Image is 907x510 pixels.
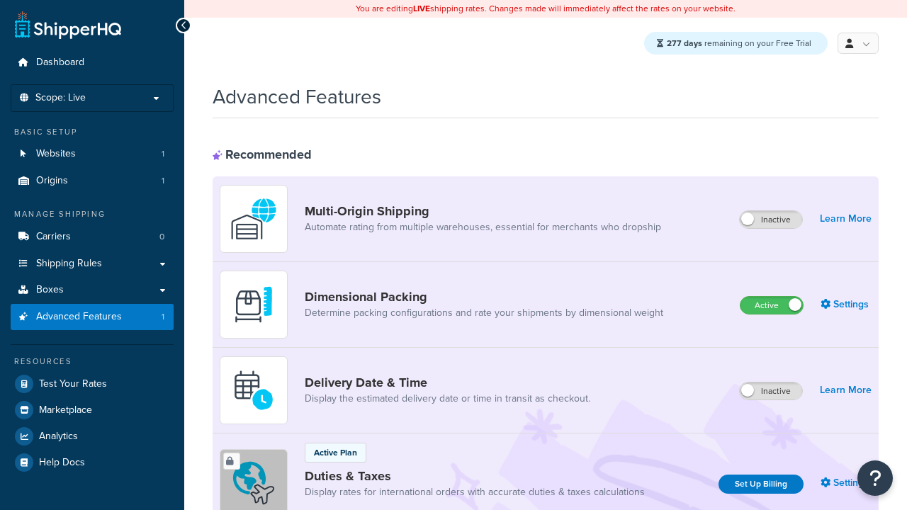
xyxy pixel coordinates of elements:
[36,311,122,323] span: Advanced Features
[11,168,174,194] li: Origins
[11,371,174,397] a: Test Your Rates
[740,297,803,314] label: Active
[11,208,174,220] div: Manage Shipping
[821,473,872,493] a: Settings
[857,460,893,496] button: Open Resource Center
[719,475,804,494] a: Set Up Billing
[314,446,357,459] p: Active Plan
[11,141,174,167] a: Websites1
[11,356,174,368] div: Resources
[159,231,164,243] span: 0
[821,295,872,314] a: Settings
[229,194,278,244] img: WatD5o0RtDAAAAAElFTkSuQmCC
[35,92,86,104] span: Scope: Live
[11,50,174,76] a: Dashboard
[162,311,164,323] span: 1
[11,397,174,423] a: Marketplace
[213,83,381,110] h1: Advanced Features
[305,485,645,499] a: Display rates for international orders with accurate duties & taxes calculations
[305,468,645,484] a: Duties & Taxes
[667,37,811,50] span: remaining on your Free Trial
[229,365,278,415] img: gfkeb5ejjkALwAAAABJRU5ErkJggg==
[162,175,164,187] span: 1
[162,148,164,160] span: 1
[229,280,278,329] img: DTVBYsAAAAAASUVORK5CYII=
[11,224,174,250] li: Carriers
[36,148,76,160] span: Websites
[305,392,590,406] a: Display the estimated delivery date or time in transit as checkout.
[11,251,174,277] a: Shipping Rules
[39,431,78,443] span: Analytics
[11,450,174,475] a: Help Docs
[820,209,872,229] a: Learn More
[39,378,107,390] span: Test Your Rates
[667,37,702,50] strong: 277 days
[39,457,85,469] span: Help Docs
[11,168,174,194] a: Origins1
[11,224,174,250] a: Carriers0
[305,220,661,234] a: Automate rating from multiple warehouses, essential for merchants who dropship
[36,231,71,243] span: Carriers
[11,141,174,167] li: Websites
[413,2,430,15] b: LIVE
[36,57,84,69] span: Dashboard
[740,382,802,399] label: Inactive
[305,203,661,219] a: Multi-Origin Shipping
[213,147,312,162] div: Recommended
[39,404,92,416] span: Marketplace
[11,304,174,330] a: Advanced Features1
[820,380,872,400] a: Learn More
[11,126,174,138] div: Basic Setup
[305,306,663,320] a: Determine packing configurations and rate your shipments by dimensional weight
[11,304,174,330] li: Advanced Features
[305,289,663,305] a: Dimensional Packing
[11,424,174,449] a: Analytics
[740,211,802,228] label: Inactive
[36,258,102,270] span: Shipping Rules
[11,277,174,303] a: Boxes
[36,284,64,296] span: Boxes
[305,375,590,390] a: Delivery Date & Time
[36,175,68,187] span: Origins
